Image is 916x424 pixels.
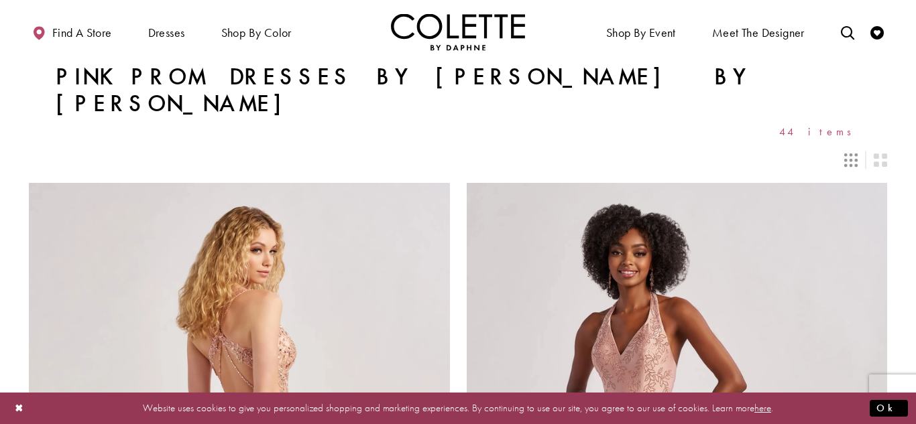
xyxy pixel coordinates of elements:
span: 44 items [779,126,860,137]
div: Layout Controls [21,145,895,175]
span: Meet the designer [712,26,805,40]
span: Shop By Event [603,13,679,50]
a: Meet the designer [709,13,808,50]
h1: Pink Prom Dresses by [PERSON_NAME] by [PERSON_NAME] [56,64,860,117]
span: Shop by color [218,13,295,50]
span: Find a store [52,26,112,40]
span: Dresses [148,26,185,40]
span: Switch layout to 3 columns [844,153,858,167]
a: Visit Home Page [391,13,525,50]
a: Check Wishlist [867,13,887,50]
span: Dresses [145,13,188,50]
a: Toggle search [838,13,858,50]
span: Shop By Event [606,26,676,40]
span: Shop by color [221,26,292,40]
img: Colette by Daphne [391,13,525,50]
button: Submit Dialog [870,400,908,417]
button: Close Dialog [8,397,31,420]
span: Switch layout to 2 columns [874,153,887,167]
a: here [754,401,771,415]
a: Find a store [29,13,115,50]
p: Website uses cookies to give you personalized shopping and marketing experiences. By continuing t... [97,399,819,417]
